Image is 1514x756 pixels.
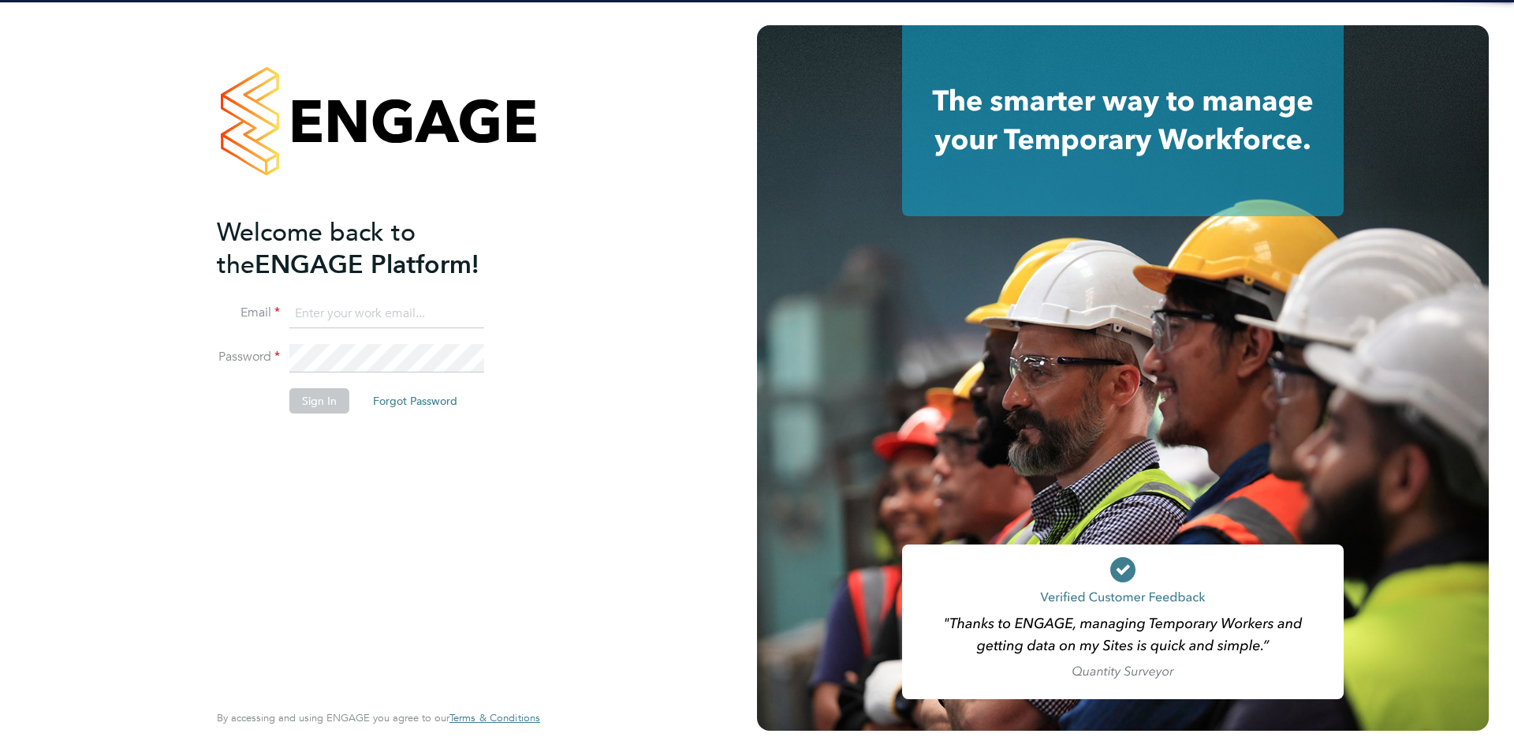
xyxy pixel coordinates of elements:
span: By accessing and using ENGAGE you agree to our [217,711,540,724]
label: Password [217,349,280,365]
a: Terms & Conditions [449,712,540,724]
button: Sign In [289,388,349,414]
label: Email [217,305,280,321]
button: Forgot Password [360,388,470,414]
h2: ENGAGE Platform! [217,216,524,281]
input: Enter your work email... [289,300,484,328]
span: Welcome back to the [217,217,416,280]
